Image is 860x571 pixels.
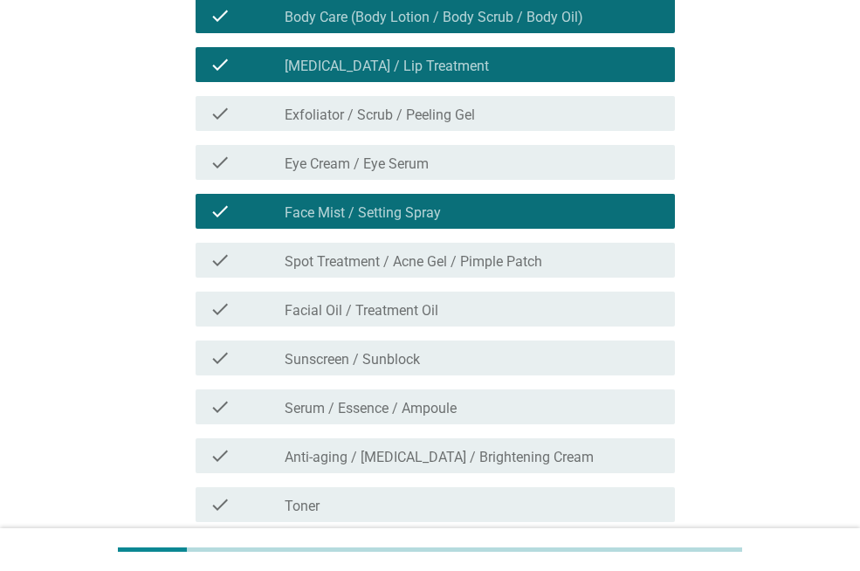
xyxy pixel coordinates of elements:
i: check [210,299,230,320]
i: check [210,347,230,368]
label: Exfoliator / Scrub / Peeling Gel [285,107,475,124]
i: check [210,103,230,124]
i: check [210,201,230,222]
i: check [210,54,230,75]
label: Body Care (Body Lotion / Body Scrub / Body Oil) [285,9,583,26]
label: Sunscreen / Sunblock [285,351,420,368]
label: Face Mist / Setting Spray [285,204,441,222]
label: Spot Treatment / Acne Gel / Pimple Patch [285,253,542,271]
label: [MEDICAL_DATA] / Lip Treatment [285,58,489,75]
i: check [210,250,230,271]
label: Serum / Essence / Ampoule [285,400,457,417]
i: check [210,445,230,466]
label: Anti-aging / [MEDICAL_DATA] / Brightening Cream [285,449,594,466]
label: Eye Cream / Eye Serum [285,155,429,173]
i: check [210,494,230,515]
i: check [210,152,230,173]
label: Toner [285,498,320,515]
i: check [210,396,230,417]
i: check [210,5,230,26]
label: Facial Oil / Treatment Oil [285,302,438,320]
